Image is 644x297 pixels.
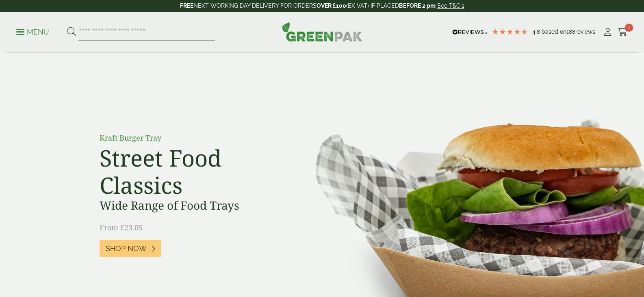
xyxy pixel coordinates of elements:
[452,29,488,35] img: REVIEWS.io
[618,28,628,36] i: Cart
[100,240,161,257] a: Shop Now
[542,28,566,35] span: Based on
[16,27,49,35] a: Menu
[575,28,595,35] span: reviews
[437,2,464,9] a: See T&C's
[100,223,143,232] span: From £23.05
[106,244,147,253] span: Shop Now
[603,28,613,36] i: My Account
[180,2,193,9] strong: FREE
[100,199,282,212] h3: Wide Range of Food Trays
[492,28,528,35] div: 4.79 Stars
[399,2,436,9] strong: BEFORE 2 pm
[16,27,49,37] p: Menu
[618,26,628,38] a: 0
[566,28,575,35] span: 188
[100,132,282,143] p: Kraft Burger Tray
[317,2,346,9] strong: OVER £100
[100,144,282,199] h2: Street Food Classics
[532,28,542,35] span: 4.8
[625,24,633,32] span: 0
[282,22,362,41] img: GreenPak Supplies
